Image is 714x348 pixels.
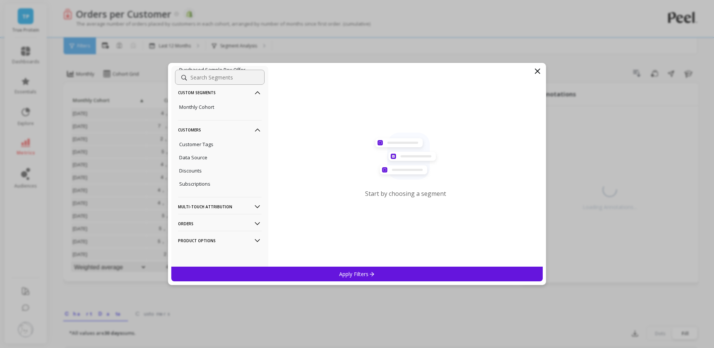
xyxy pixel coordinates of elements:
[178,197,262,216] p: Multi-Touch Attribution
[365,189,446,198] p: Start by choosing a segment
[178,231,262,250] p: Product Options
[179,180,210,187] p: Subscriptions
[175,70,265,85] input: Search Segments
[179,154,207,161] p: Data Source
[179,167,202,174] p: Discounts
[339,270,375,278] p: Apply Filters
[178,83,262,102] p: Custom Segments
[178,120,262,139] p: Customers
[179,66,245,73] p: Purchased Sample Box Offer
[179,141,213,148] p: Customer Tags
[179,104,214,110] p: Monthly Cohort
[178,214,262,233] p: Orders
